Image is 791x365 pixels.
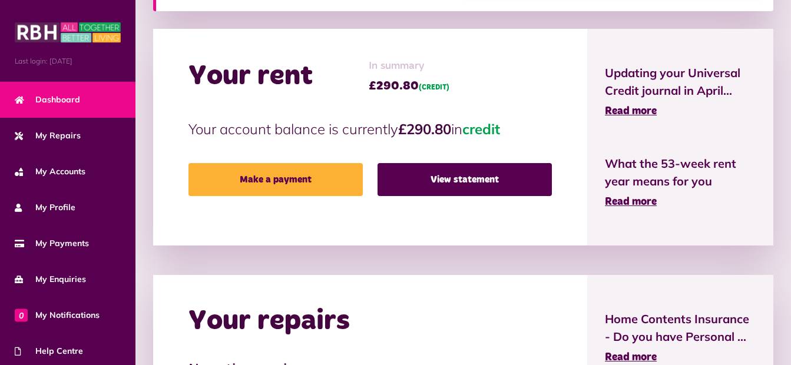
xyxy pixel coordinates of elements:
span: Read more [605,352,657,363]
span: My Enquiries [15,273,86,286]
span: (CREDIT) [419,84,449,91]
a: View statement [378,163,552,196]
a: Updating your Universal Credit journal in April... Read more [605,64,756,120]
span: Updating your Universal Credit journal in April... [605,64,756,99]
span: My Notifications [15,309,100,321]
span: credit [462,120,500,138]
span: My Payments [15,237,89,250]
span: In summary [369,58,449,74]
h2: Your repairs [188,304,350,339]
a: What the 53-week rent year means for you Read more [605,155,756,210]
span: My Repairs [15,130,81,142]
span: 0 [15,308,28,321]
p: Your account balance is currently in [188,118,552,140]
img: MyRBH [15,21,121,44]
span: Dashboard [15,94,80,106]
span: Home Contents Insurance - Do you have Personal ... [605,310,756,346]
span: My Profile [15,201,75,214]
span: Last login: [DATE] [15,56,121,67]
strong: £290.80 [398,120,451,138]
span: Read more [605,106,657,117]
span: Help Centre [15,345,83,357]
span: Read more [605,197,657,207]
a: Make a payment [188,163,363,196]
span: My Accounts [15,165,85,178]
span: £290.80 [369,77,449,95]
h2: Your rent [188,59,313,94]
span: What the 53-week rent year means for you [605,155,756,190]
